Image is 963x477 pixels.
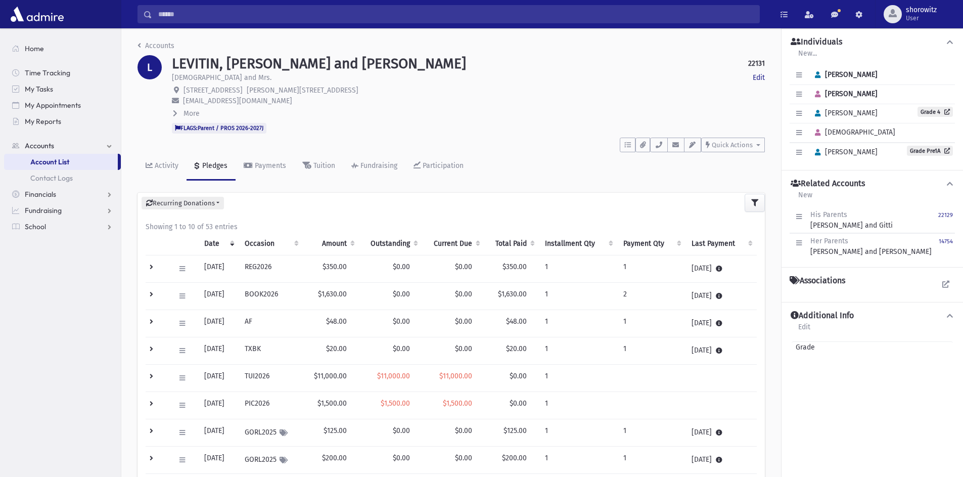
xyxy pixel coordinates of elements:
[503,426,527,435] span: $125.00
[198,310,238,337] td: [DATE]
[152,5,759,23] input: Search
[685,419,757,447] td: [DATE]
[617,255,685,283] td: 1
[183,97,292,105] span: [EMAIL_ADDRESS][DOMAIN_NAME]
[810,236,932,257] div: [PERSON_NAME] and [PERSON_NAME]
[506,317,527,326] span: $48.00
[198,337,238,365] td: [DATE]
[4,186,121,202] a: Financials
[810,148,878,156] span: [PERSON_NAME]
[539,310,617,337] td: 1
[30,157,69,166] span: Account List
[294,152,343,181] a: Tuition
[184,109,200,118] span: More
[748,58,765,69] strong: 22131
[455,317,472,326] span: $0.00
[790,276,845,286] h4: Associations
[617,283,685,310] td: 2
[303,365,359,392] td: $11,000.00
[790,37,955,48] button: Individuals
[239,310,303,337] td: AF
[617,419,685,447] td: 1
[198,232,238,255] th: Date: activate to sort column ascending
[4,81,121,97] a: My Tasks
[142,197,224,210] button: Recurring Donations
[791,311,854,321] h4: Additional Info
[539,255,617,283] td: 1
[506,344,527,353] span: $20.00
[381,399,410,408] span: $1,500.00
[510,372,527,380] span: $0.00
[539,392,617,419] td: 1
[303,310,359,337] td: $48.00
[685,447,757,474] td: [DATE]
[810,209,893,231] div: [PERSON_NAME] and Gitti
[810,70,878,79] span: [PERSON_NAME]
[4,170,121,186] a: Contact Logs
[810,90,878,98] span: [PERSON_NAME]
[393,344,410,353] span: $0.00
[939,238,953,245] small: 14754
[184,86,243,95] span: [STREET_ADDRESS]
[198,283,238,310] td: [DATE]
[810,237,848,245] span: Her Parents
[198,365,238,392] td: [DATE]
[153,161,178,170] div: Activity
[539,365,617,392] td: 1
[617,337,685,365] td: 1
[303,419,359,447] td: $125.00
[510,399,527,408] span: $0.00
[239,447,303,474] td: GORL2025
[455,344,472,353] span: $0.00
[187,152,236,181] a: Pledges
[685,283,757,310] td: [DATE]
[810,128,895,137] span: [DEMOGRAPHIC_DATA]
[239,283,303,310] td: BOOK2026
[455,263,472,271] span: $0.00
[239,365,303,392] td: TUI2026
[25,190,56,199] span: Financials
[198,392,238,419] td: [DATE]
[502,263,527,271] span: $350.00
[25,222,46,231] span: School
[790,311,955,321] button: Additional Info
[4,138,121,154] a: Accounts
[25,117,61,126] span: My Reports
[172,123,266,133] span: FLAGS:Parent / PROS 2026-2027J
[239,392,303,419] td: PIC2026
[311,161,335,170] div: Tuition
[393,317,410,326] span: $0.00
[239,232,303,255] th: Occasion : activate to sort column ascending
[303,255,359,283] td: $350.00
[200,161,227,170] div: Pledges
[393,263,410,271] span: $0.00
[25,84,53,94] span: My Tasks
[455,290,472,298] span: $0.00
[701,138,765,152] button: Quick Actions
[791,37,842,48] h4: Individuals
[172,72,271,83] p: [DEMOGRAPHIC_DATA] and Mrs.
[236,152,294,181] a: Payments
[443,399,472,408] span: $1,500.00
[25,101,81,110] span: My Appointments
[685,255,757,283] td: [DATE]
[198,447,238,474] td: [DATE]
[4,219,121,235] a: School
[502,454,527,462] span: $200.00
[938,212,953,219] small: 22129
[685,232,757,255] th: Last Payment: activate to sort column ascending
[539,337,617,365] td: 1
[358,161,397,170] div: Fundraising
[539,232,617,255] th: Installment Qty: activate to sort column ascending
[798,321,811,339] a: Edit
[918,107,953,117] a: Grade 4
[617,310,685,337] td: 1
[439,372,472,380] span: $11,000.00
[798,48,817,66] a: New...
[685,310,757,337] td: [DATE]
[939,236,953,257] a: 14754
[30,174,73,183] span: Contact Logs
[498,290,527,298] span: $1,630.00
[810,109,878,117] span: [PERSON_NAME]
[137,55,162,79] div: L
